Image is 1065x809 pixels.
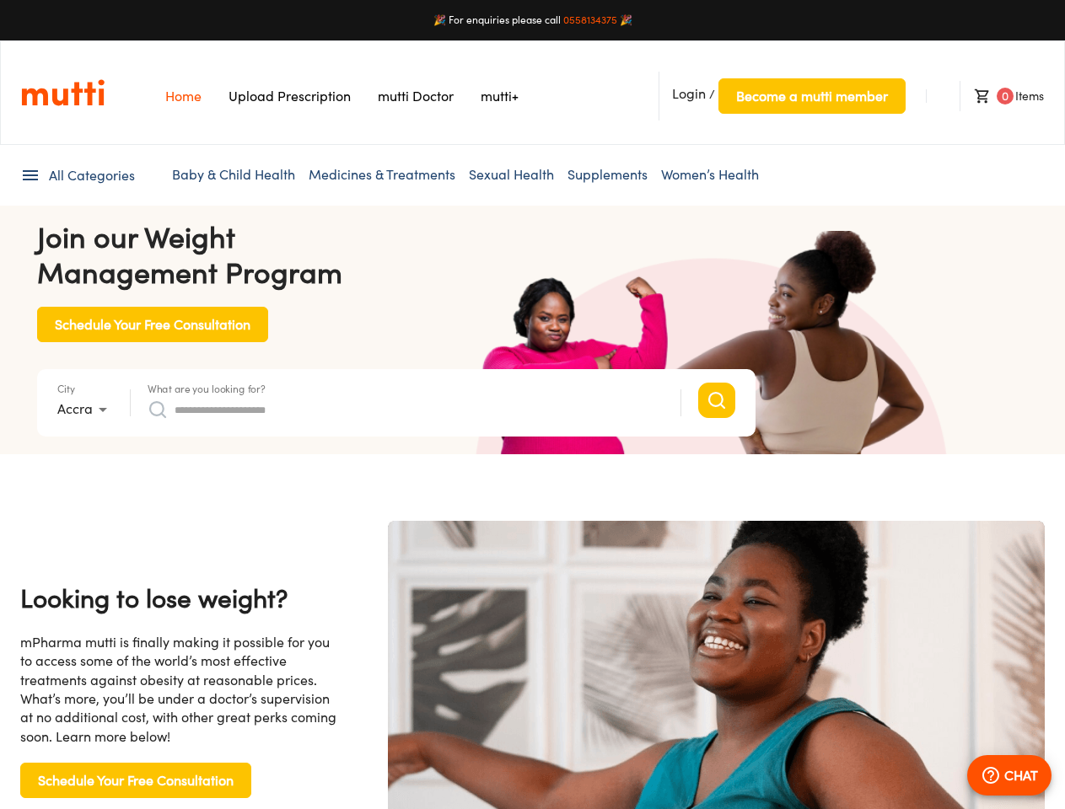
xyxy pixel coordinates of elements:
[378,88,454,104] a: Navigates to mutti doctor website
[20,633,341,746] div: mPharma mutti is finally making it possible for you to access some of the world’s most effective ...
[49,166,135,185] span: All Categories
[567,166,648,183] a: Supplements
[1004,765,1038,785] p: CHAT
[20,771,251,785] a: Schedule Your Free Consultation
[960,81,1044,111] li: Items
[672,85,706,102] span: Login
[718,78,906,114] button: Become a mutti member
[38,769,234,792] span: Schedule Your Free Consultation
[37,315,268,329] a: Schedule Your Free Consultation
[21,78,105,107] img: Logo
[481,88,519,104] a: Navigates to mutti+ page
[997,88,1014,104] span: 0
[37,219,756,290] h4: Join our Weight Management Program
[21,78,105,107] a: Link on the logo navigates to HomePage
[698,383,735,418] button: Search
[165,88,202,104] a: Navigates to Home Page
[309,166,455,183] a: Medicines & Treatments
[229,88,351,104] a: Navigates to Prescription Upload Page
[20,763,251,798] button: Schedule Your Free Consultation
[736,84,888,108] span: Become a mutti member
[148,383,266,394] label: What are you looking for?
[469,166,554,183] a: Sexual Health
[659,72,906,121] li: /
[57,383,75,394] label: City
[563,13,617,26] a: 0558134375
[37,307,268,342] button: Schedule Your Free Consultation
[20,581,341,616] h4: Looking to lose weight?
[55,313,250,336] span: Schedule Your Free Consultation
[57,396,113,423] div: Accra
[172,166,295,183] a: Baby & Child Health
[967,755,1052,796] button: CHAT
[661,166,759,183] a: Women’s Health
